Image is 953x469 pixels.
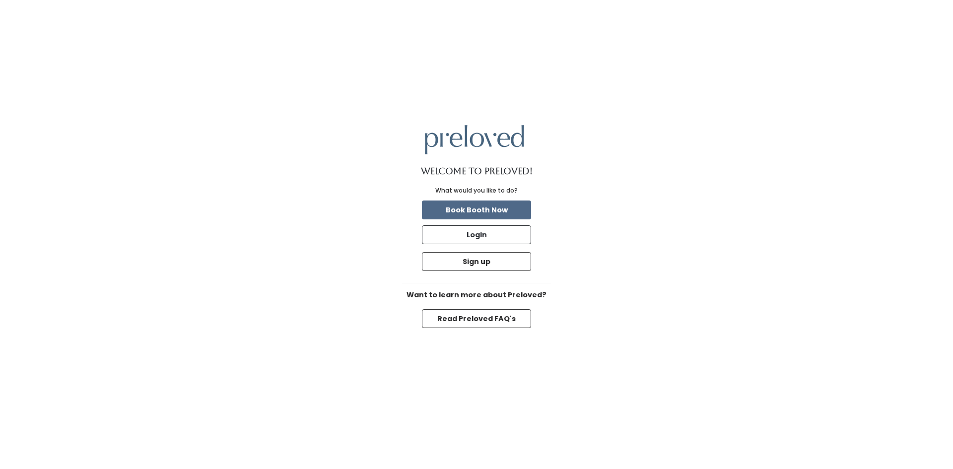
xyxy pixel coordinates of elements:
img: preloved logo [425,125,524,154]
button: Login [422,225,531,244]
h1: Welcome to Preloved! [421,166,533,176]
a: Login [420,223,533,246]
button: Book Booth Now [422,201,531,219]
button: Read Preloved FAQ's [422,309,531,328]
button: Sign up [422,252,531,271]
a: Sign up [420,250,533,273]
h6: Want to learn more about Preloved? [402,291,551,299]
div: What would you like to do? [435,186,518,195]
